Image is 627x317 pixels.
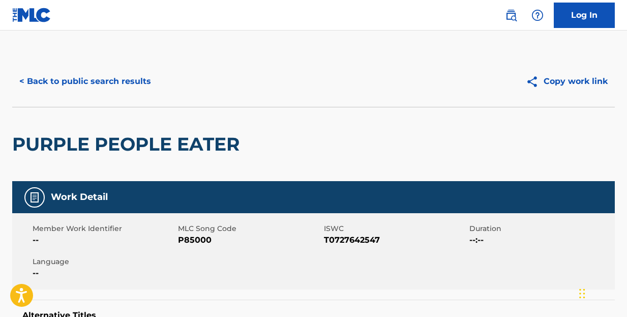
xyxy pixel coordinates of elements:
img: help [531,9,544,21]
div: Help [527,5,548,25]
span: MLC Song Code [178,223,321,234]
img: search [505,9,517,21]
a: Log In [554,3,615,28]
button: Copy work link [519,69,615,94]
span: -- [33,267,175,279]
div: Drag [579,278,585,309]
span: -- [33,234,175,246]
a: Public Search [501,5,521,25]
iframe: Chat Widget [576,268,627,317]
img: MLC Logo [12,8,51,22]
img: Work Detail [28,191,41,204]
span: ISWC [324,223,467,234]
span: Language [33,256,175,267]
span: Member Work Identifier [33,223,175,234]
h5: Work Detail [51,191,108,203]
span: Duration [469,223,612,234]
img: Copy work link [526,75,544,88]
button: < Back to public search results [12,69,158,94]
span: T0727642547 [324,234,467,246]
span: P85000 [178,234,321,246]
span: --:-- [469,234,612,246]
h2: PURPLE PEOPLE EATER [12,133,245,156]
